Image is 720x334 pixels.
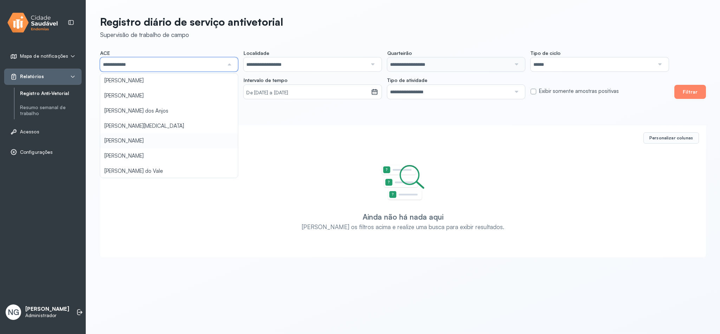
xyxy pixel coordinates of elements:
button: Personalizar colunas [643,132,699,144]
span: Configurações [20,149,53,155]
li: [PERSON_NAME] dos Anjos [100,103,238,119]
li: [PERSON_NAME] [100,133,238,149]
p: Administrador [25,313,69,319]
button: Filtrar [674,85,706,99]
span: NG [8,308,19,317]
span: Intervalo de tempo [244,77,287,83]
p: Registro diário de serviço antivetorial [100,15,283,28]
span: Quarteirão [387,50,412,56]
li: [PERSON_NAME] [100,149,238,164]
span: Localidade [244,50,269,56]
a: Registro Anti-Vetorial [20,89,82,98]
span: Personalizar colunas [649,135,693,141]
span: Acessos [20,129,39,135]
li: [PERSON_NAME] [100,88,238,103]
div: Ainda não há nada aqui [363,212,443,221]
img: logo.svg [7,11,58,34]
span: ACE [100,50,110,56]
li: [PERSON_NAME] [100,73,238,88]
a: Resumo semanal de trabalho [20,103,82,118]
li: [PERSON_NAME][MEDICAL_DATA] [100,119,238,134]
a: Acessos [10,128,76,135]
div: [PERSON_NAME] os filtros acima e realize uma busca para exibir resultados. [302,223,504,231]
a: Registro Anti-Vetorial [20,90,82,96]
label: Exibir somente amostras positivas [539,88,619,95]
small: De [DATE] a [DATE] [246,89,368,96]
span: Tipo de atividade [387,77,427,83]
span: Relatórios [20,74,44,80]
p: [PERSON_NAME] [25,306,69,313]
a: Resumo semanal de trabalho [20,105,82,116]
span: Mapa de notificações [20,53,68,59]
a: Configurações [10,149,76,156]
li: [PERSON_NAME] do Vale [100,164,238,179]
span: Tipo de ciclo [531,50,560,56]
div: Supervisão de trabalho de campo [100,31,283,38]
img: Imagem de Empty State [381,165,425,201]
div: 0 registros encontrados [107,135,638,141]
